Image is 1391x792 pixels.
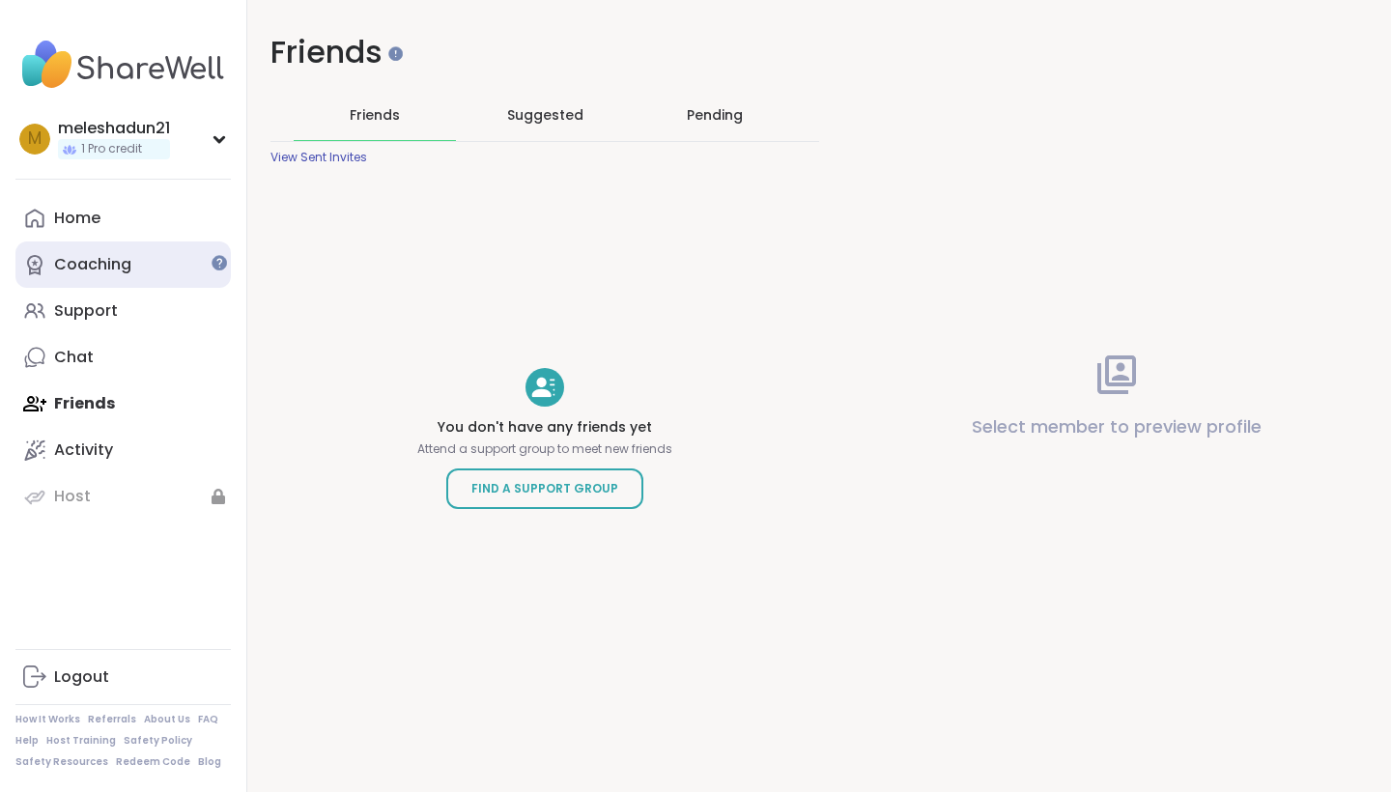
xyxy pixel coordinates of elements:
span: m [28,127,42,152]
span: 1 Pro credit [81,141,142,157]
a: Host Training [46,734,116,748]
a: Safety Resources [15,755,108,769]
div: Coaching [54,254,131,275]
a: Activity [15,427,231,473]
h1: Friends [270,31,819,74]
a: Referrals [88,713,136,726]
iframe: Spotlight [388,46,403,61]
a: How It Works [15,713,80,726]
span: Friends [350,105,400,125]
div: View Sent Invites [270,150,367,165]
p: Attend a support group to meet new friends [417,441,672,457]
a: Redeem Code [116,755,190,769]
div: Home [54,208,100,229]
a: Coaching [15,241,231,288]
a: About Us [144,713,190,726]
a: Help [15,734,39,748]
div: Activity [54,439,113,461]
div: Host [54,486,91,507]
img: ShareWell Nav Logo [15,31,231,99]
a: FAQ [198,713,218,726]
span: Suggested [507,105,583,125]
div: Support [54,300,118,322]
iframe: Spotlight [212,255,227,270]
a: Support [15,288,231,334]
a: Blog [198,755,221,769]
a: Safety Policy [124,734,192,748]
h4: You don't have any friends yet [417,418,672,438]
a: Logout [15,654,231,700]
div: Chat [54,347,94,368]
div: meleshadun21 [58,118,170,139]
a: Home [15,195,231,241]
p: Select member to preview profile [972,413,1262,440]
div: Pending [687,105,743,125]
a: Chat [15,334,231,381]
span: Find a Support Group [471,479,618,498]
div: Logout [54,666,109,688]
a: Find a Support Group [446,468,643,509]
a: Host [15,473,231,520]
